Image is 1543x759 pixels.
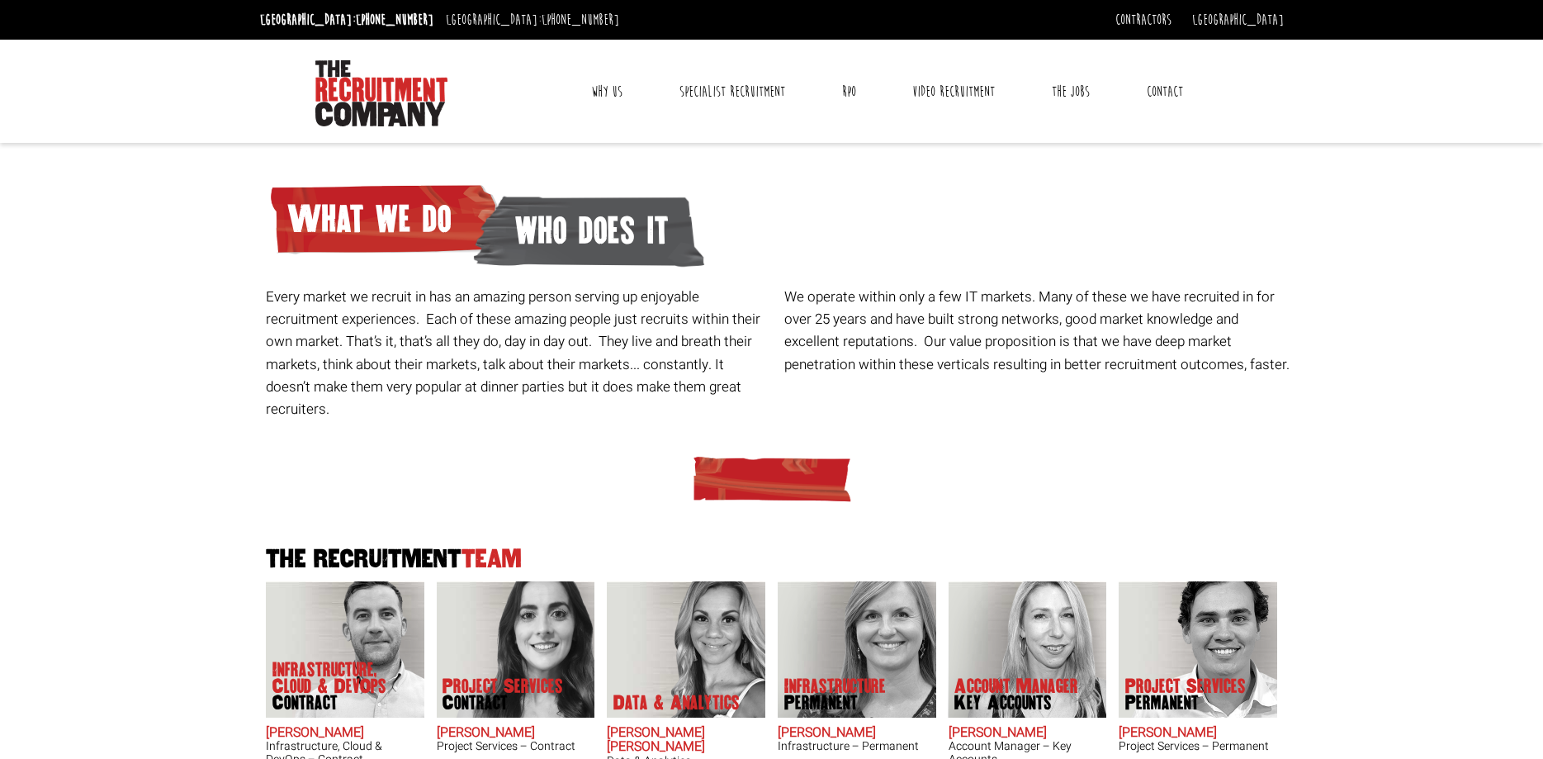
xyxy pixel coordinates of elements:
[443,695,563,711] span: Contract
[356,11,433,29] a: [PHONE_NUMBER]
[778,740,936,752] h3: Infrastructure – Permanent
[315,60,447,126] img: The Recruitment Company
[607,581,765,718] img: Anna-Maria Julie does Data & Analytics
[1125,678,1246,711] p: Project Services
[1039,71,1102,112] a: The Jobs
[607,726,765,755] h2: [PERSON_NAME] [PERSON_NAME]
[784,286,1290,376] p: We operate within only a few IT markets. Many of these we have recruited in for over 25 years and...
[272,662,405,711] p: Infrastructure, Cloud & DevOps
[778,726,936,741] h2: [PERSON_NAME]
[1125,695,1246,711] span: Permanent
[667,71,798,112] a: Specialist Recruitment
[1286,354,1290,375] span: .
[437,726,595,741] h2: [PERSON_NAME]
[1192,11,1284,29] a: [GEOGRAPHIC_DATA]
[900,71,1007,112] a: Video Recruitment
[542,11,619,29] a: [PHONE_NUMBER]
[256,7,438,33] li: [GEOGRAPHIC_DATA]:
[1115,11,1171,29] a: Contractors
[949,726,1107,741] h2: [PERSON_NAME]
[784,678,886,711] p: Infrastructure
[461,545,522,572] span: Team
[266,726,424,741] h2: [PERSON_NAME]
[830,71,869,112] a: RPO
[948,581,1106,718] img: Frankie Gaffney's our Account Manager Key Accounts
[266,286,772,420] p: Every market we recruit in has an amazing person serving up enjoyable recruitment experiences. Ea...
[1119,726,1277,741] h2: [PERSON_NAME]
[260,547,1284,572] h2: The Recruitment
[613,695,740,711] p: Data & Analytics
[784,695,886,711] span: Permanent
[778,581,936,718] img: Amanda Evans's Our Infrastructure Permanent
[443,678,563,711] p: Project Services
[1134,71,1195,112] a: Contact
[437,740,595,752] h3: Project Services – Contract
[436,581,594,718] img: Claire Sheerin does Project Services Contract
[954,695,1078,711] span: Key Accounts
[1119,740,1277,752] h3: Project Services – Permanent
[954,678,1078,711] p: Account Manager
[579,71,635,112] a: Why Us
[272,695,405,711] span: Contract
[442,7,623,33] li: [GEOGRAPHIC_DATA]:
[1119,581,1277,718] img: Sam McKay does Project Services Permanent
[266,581,424,718] img: Adam Eshet does Infrastructure, Cloud & DevOps Contract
